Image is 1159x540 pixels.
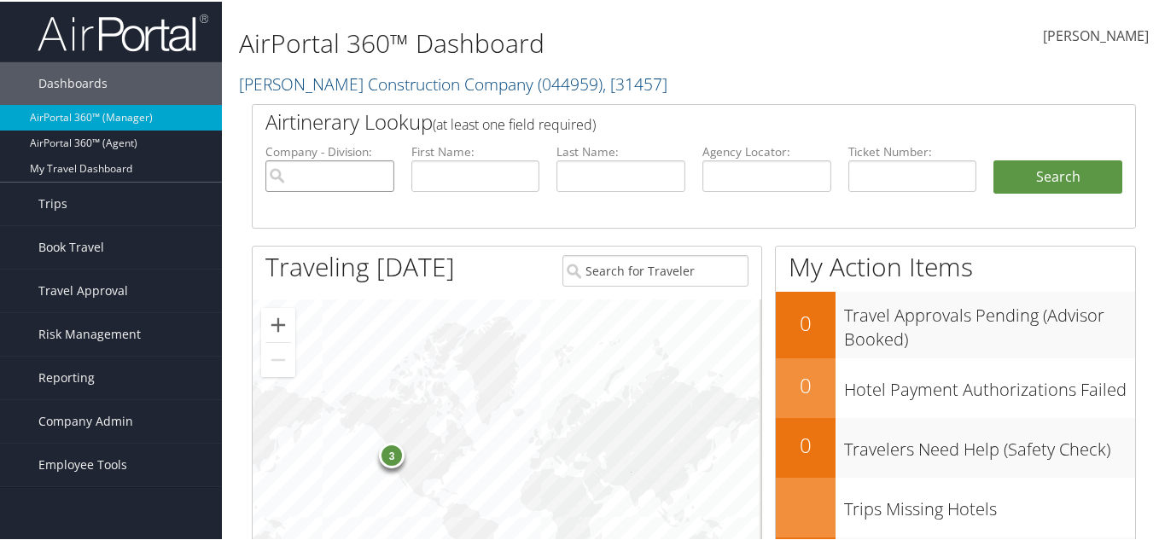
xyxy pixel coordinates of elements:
span: Travel Approval [38,268,128,311]
h1: AirPortal 360™ Dashboard [239,24,846,60]
span: Dashboards [38,61,108,103]
button: Zoom out [261,341,295,375]
span: , [ 31457 ] [603,71,667,94]
input: Search for Traveler [562,253,748,285]
button: Search [993,159,1122,193]
span: Trips [38,181,67,224]
h2: Airtinerary Lookup [265,106,1049,135]
span: Company Admin [38,398,133,441]
h3: Travel Approvals Pending (Advisor Booked) [844,293,1135,350]
img: airportal-logo.png [38,11,208,51]
h2: 0 [776,429,836,458]
span: Employee Tools [38,442,127,485]
label: Last Name: [556,142,685,159]
label: Company - Division: [265,142,394,159]
h2: 0 [776,307,836,336]
h3: Hotel Payment Authorizations Failed [844,368,1135,400]
a: [PERSON_NAME] Construction Company [239,71,667,94]
span: ( 044959 ) [538,71,603,94]
label: Ticket Number: [848,142,977,159]
a: 0Travel Approvals Pending (Advisor Booked) [776,290,1135,356]
span: Reporting [38,355,95,398]
a: 0Travelers Need Help (Safety Check) [776,416,1135,476]
a: [PERSON_NAME] [1043,9,1149,61]
a: 0Hotel Payment Authorizations Failed [776,357,1135,416]
a: Trips Missing Hotels [776,476,1135,536]
h2: 0 [776,369,836,398]
label: Agency Locator: [702,142,831,159]
span: (at least one field required) [433,113,596,132]
h1: My Action Items [776,247,1135,283]
h3: Travelers Need Help (Safety Check) [844,427,1135,460]
h1: Traveling [DATE] [265,247,455,283]
label: First Name: [411,142,540,159]
span: Book Travel [38,224,104,267]
h3: Trips Missing Hotels [844,487,1135,520]
button: Zoom in [261,306,295,340]
span: Risk Management [38,311,141,354]
span: [PERSON_NAME] [1043,25,1149,44]
div: 3 [379,441,405,467]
